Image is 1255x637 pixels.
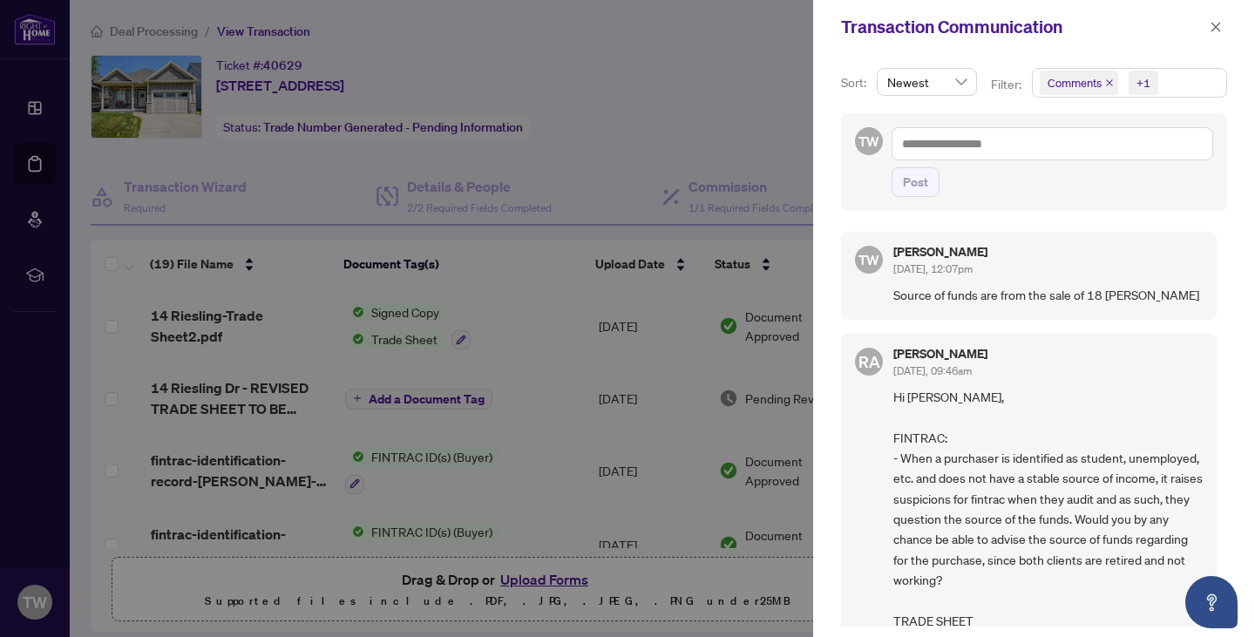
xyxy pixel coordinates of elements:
[1210,21,1222,33] span: close
[858,249,879,270] span: TW
[991,75,1024,94] p: Filter:
[1105,78,1114,87] span: close
[893,364,972,377] span: [DATE], 09:46am
[1040,71,1118,95] span: Comments
[841,14,1204,40] div: Transaction Communication
[892,167,940,197] button: Post
[858,349,880,374] span: RA
[887,69,967,95] span: Newest
[893,246,987,258] h5: [PERSON_NAME]
[1185,576,1238,628] button: Open asap
[893,285,1203,305] span: Source of funds are from the sale of 18 [PERSON_NAME]
[1136,74,1150,91] div: +1
[893,262,973,275] span: [DATE], 12:07pm
[1048,74,1102,91] span: Comments
[858,131,879,152] span: TW
[893,348,987,360] h5: [PERSON_NAME]
[841,73,870,92] p: Sort:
